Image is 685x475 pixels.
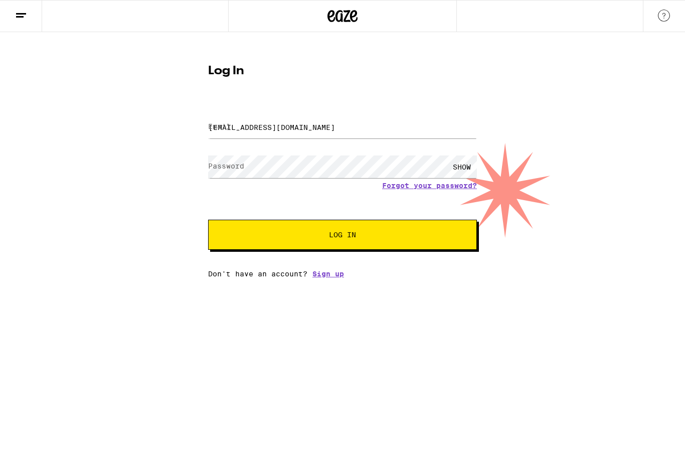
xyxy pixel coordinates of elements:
input: Email [208,116,477,138]
a: Forgot your password? [382,182,477,190]
h1: Log In [208,65,477,77]
button: Log In [208,220,477,250]
label: Password [208,162,244,170]
span: Hi. Need any help? [6,7,72,15]
span: Log In [329,231,356,238]
label: Email [208,122,231,130]
div: SHOW [447,155,477,178]
a: Sign up [312,270,344,278]
div: Don't have an account? [208,270,477,278]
